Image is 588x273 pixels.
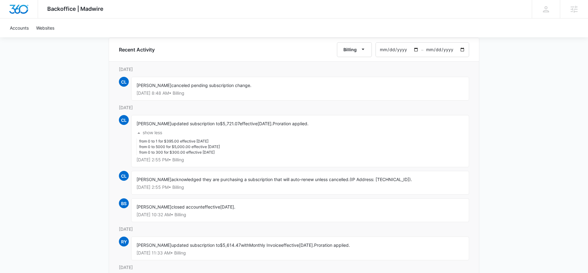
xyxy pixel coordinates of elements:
[273,121,309,126] span: Proration applied.
[136,204,171,209] span: [PERSON_NAME]
[119,226,469,232] p: [DATE]
[421,47,423,53] span: –
[249,242,281,248] span: Monthly Invoice
[143,130,162,135] p: show less
[136,251,464,255] p: [DATE] 11:33 AM • Billing
[119,198,129,208] span: BS
[136,127,162,139] button: show less
[337,42,372,57] button: Billing
[136,185,464,189] p: [DATE] 2:55 PM • Billing
[314,242,350,248] span: Proration applied.
[202,204,220,209] span: effective
[220,121,240,126] span: $5,721.07
[32,19,58,37] a: Websites
[136,213,464,217] p: [DATE] 10:32 AM • Billing
[299,242,314,248] span: [DATE].
[139,150,220,155] li: from 0 to 300 for $300.00 effective [DATE]
[136,83,171,88] span: [PERSON_NAME]
[119,66,469,72] p: [DATE]
[220,242,241,248] span: $5,614.47
[139,144,220,150] li: from 0 to 5000 for $5,000.00 effective [DATE]
[119,237,129,246] span: RY
[171,177,350,182] span: acknowledged they are purchasing a subscription that will auto-renew unless cancelled.
[171,204,202,209] span: closed account
[119,77,129,87] span: CL
[281,242,299,248] span: effective
[119,264,469,271] p: [DATE]
[119,171,129,181] span: CL
[171,121,220,126] span: updated subscription to
[220,204,235,209] span: [DATE].
[258,121,273,126] span: [DATE].
[350,177,412,182] span: (IP Address: [TECHNICAL_ID]).
[136,177,171,182] span: [PERSON_NAME]
[47,6,103,12] span: Backoffice | Madwire
[6,19,32,37] a: Accounts
[139,139,220,144] li: from 0 to 1 for $395.00 effective [DATE]
[241,242,249,248] span: with
[136,91,464,95] p: [DATE] 8:48 AM • Billing
[171,83,251,88] span: canceled pending subscription change.
[119,115,129,125] span: CL
[119,46,155,53] h6: Recent Activity
[119,104,469,111] p: [DATE]
[136,242,171,248] span: [PERSON_NAME]
[136,158,464,162] p: [DATE] 2:55 PM • Billing
[240,121,258,126] span: effective
[171,242,220,248] span: updated subscription to
[136,121,171,126] span: [PERSON_NAME]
